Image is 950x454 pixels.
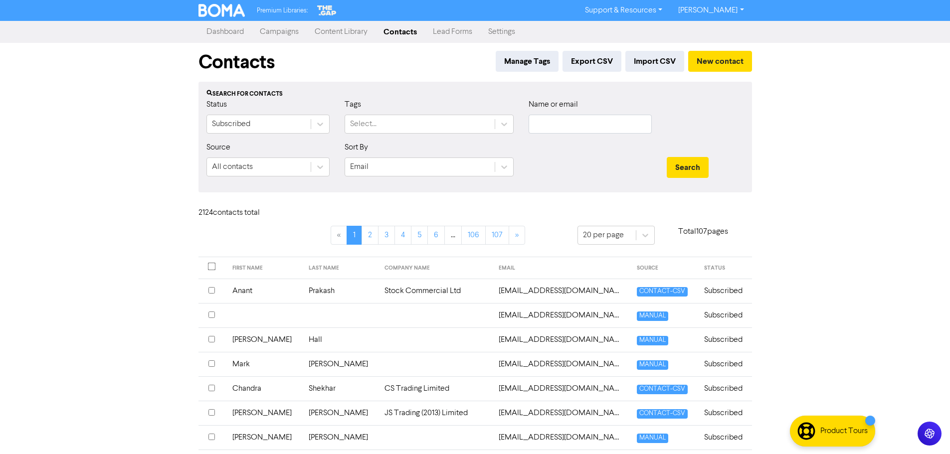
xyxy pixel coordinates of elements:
[900,406,950,454] iframe: Chat Widget
[303,425,379,450] td: [PERSON_NAME]
[257,7,308,14] span: Premium Libraries:
[698,352,752,376] td: Subscribed
[637,434,668,443] span: MANUAL
[226,279,303,303] td: Anant
[493,401,631,425] td: 439440567@99.com
[485,226,509,245] a: Page 107
[379,376,492,401] td: CS Trading Limited
[493,425,631,450] td: 5912047@gmail.com
[303,327,379,352] td: Hall
[379,279,492,303] td: Stock Commercial Ltd
[198,51,275,74] h1: Contacts
[637,360,668,370] span: MANUAL
[350,161,369,173] div: Email
[394,226,411,245] a: Page 4
[480,22,523,42] a: Settings
[563,51,621,72] button: Export CSV
[577,2,670,18] a: Support & Resources
[307,22,376,42] a: Content Library
[206,142,230,153] label: Source
[378,226,395,245] a: Page 3
[637,385,688,394] span: CONTACT-CSV
[583,229,624,241] div: 20 per page
[631,257,698,279] th: SOURCE
[198,22,252,42] a: Dashboard
[637,287,688,297] span: CONTACT-CSV
[206,90,744,99] div: Search for contacts
[226,257,303,279] th: FIRST NAME
[637,336,668,345] span: MANUAL
[376,22,425,42] a: Contacts
[425,22,480,42] a: Lead Forms
[379,257,492,279] th: COMPANY NAME
[362,226,379,245] a: Page 2
[493,327,631,352] td: 25mikehall@gmail.com
[670,2,752,18] a: [PERSON_NAME]
[303,401,379,425] td: [PERSON_NAME]
[625,51,684,72] button: Import CSV
[252,22,307,42] a: Campaigns
[303,257,379,279] th: LAST NAME
[509,226,525,245] a: »
[461,226,486,245] a: Page 106
[303,279,379,303] td: Prakash
[212,161,253,173] div: All contacts
[667,157,709,178] button: Search
[688,51,752,72] button: New contact
[493,257,631,279] th: EMAIL
[698,279,752,303] td: Subscribed
[637,311,668,321] span: MANUAL
[698,425,752,450] td: Subscribed
[427,226,445,245] a: Page 6
[316,4,338,17] img: The Gap
[226,425,303,450] td: [PERSON_NAME]
[212,118,250,130] div: Subscribed
[198,208,278,218] h6: 2124 contact s total
[345,142,368,153] label: Sort By
[496,51,559,72] button: Manage Tags
[226,352,303,376] td: Mark
[379,401,492,425] td: JS Trading (2013) Limited
[411,226,428,245] a: Page 5
[698,401,752,425] td: Subscribed
[493,279,631,303] td: 1000antz@gmail.com
[655,226,752,238] p: Total 107 pages
[347,226,362,245] a: Page 1 is your current page
[698,376,752,401] td: Subscribed
[529,99,578,111] label: Name or email
[198,4,245,17] img: BOMA Logo
[226,327,303,352] td: [PERSON_NAME]
[206,99,227,111] label: Status
[303,352,379,376] td: [PERSON_NAME]
[698,327,752,352] td: Subscribed
[493,376,631,401] td: 2kshekhar@gmail.com
[226,376,303,401] td: Chandra
[698,303,752,327] td: Subscribed
[345,99,361,111] label: Tags
[493,303,631,327] td: 171840706@qq.com
[698,257,752,279] th: STATUS
[493,352,631,376] td: 28mbrobertson@gmail.com
[226,401,303,425] td: [PERSON_NAME]
[350,118,377,130] div: Select...
[637,409,688,419] span: CONTACT-CSV
[303,376,379,401] td: Shekhar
